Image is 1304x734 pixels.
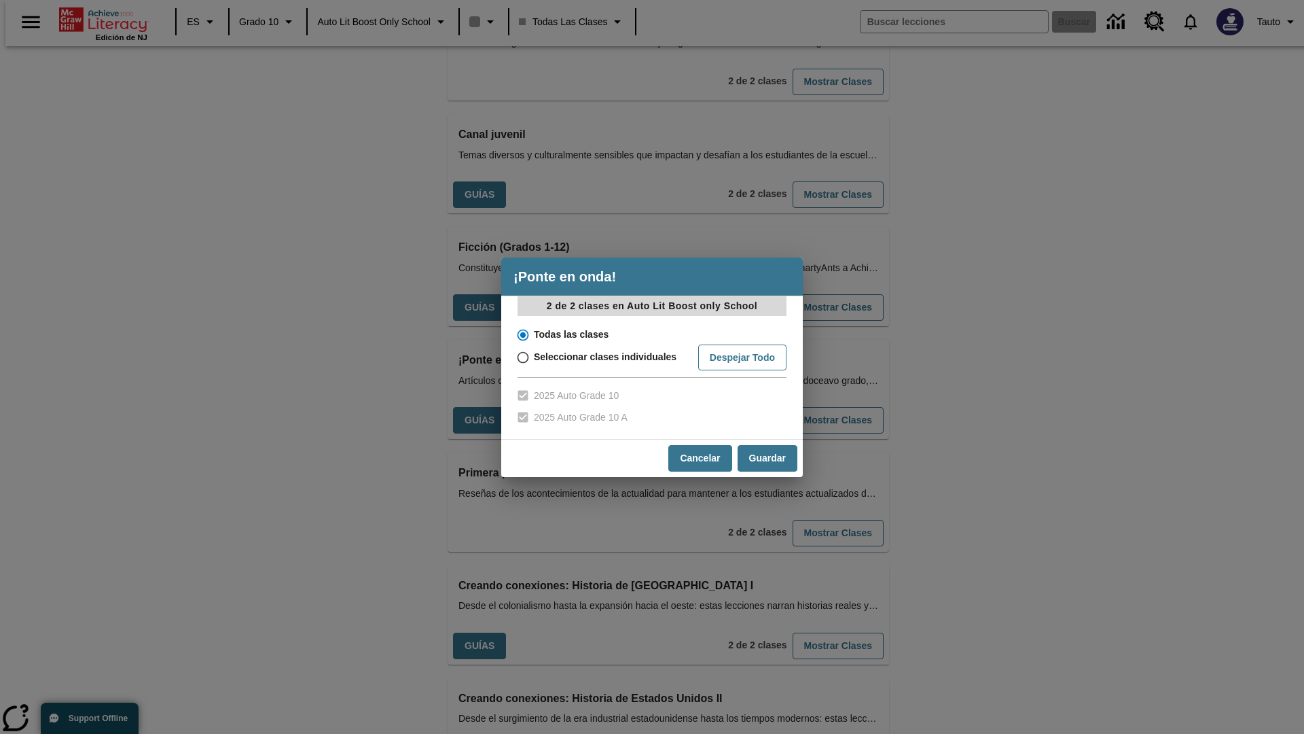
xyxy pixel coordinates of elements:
span: 2025 Auto Grade 10 [534,389,619,403]
button: Guardar [738,445,797,472]
button: Cancelar [668,445,731,472]
button: Despejar todo [698,345,786,371]
span: 2025 Auto Grade 10 A [534,410,628,425]
p: 2 de 2 clases en Auto Lit Boost only School [518,296,786,316]
span: Seleccionar clases individuales [534,350,676,364]
h4: ¡Ponte en onda! [501,258,803,296]
span: Todas las clases [534,328,609,342]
